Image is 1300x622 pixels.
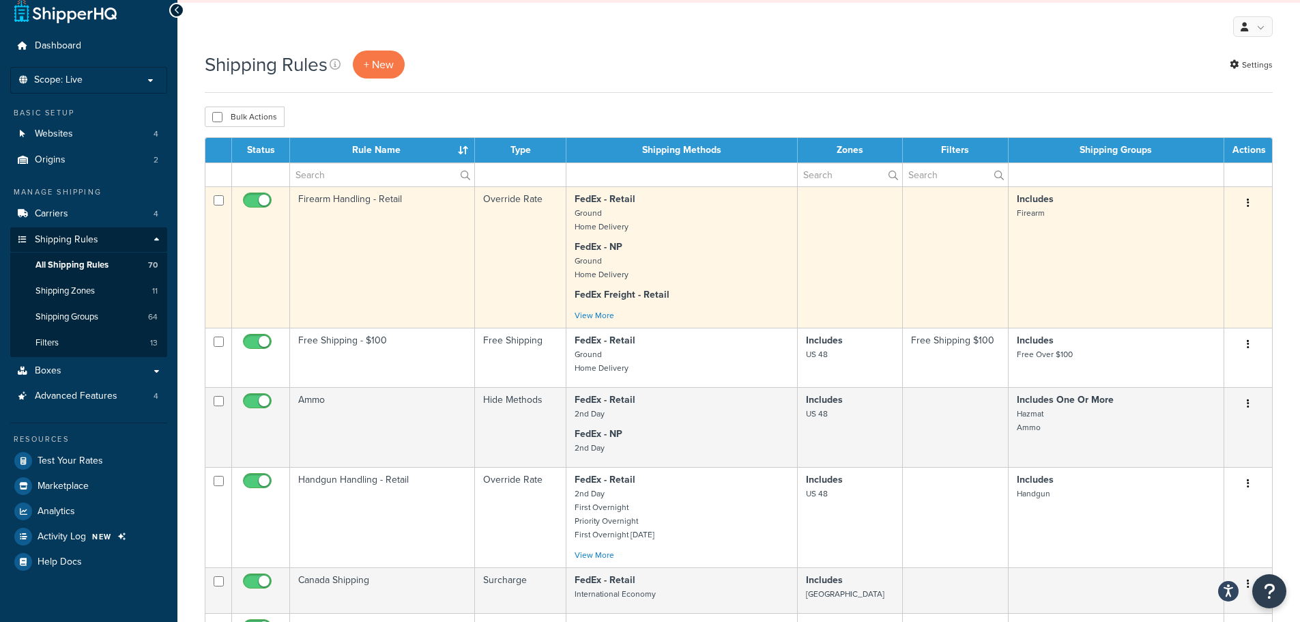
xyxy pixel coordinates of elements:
[475,387,566,467] td: Hide Methods
[1017,408,1043,434] small: Hazmat Ammo
[152,285,158,297] span: 11
[10,279,167,304] li: Shipping Zones
[10,147,167,173] li: Origins
[35,337,59,349] span: Filters
[1017,348,1073,361] small: Free Over $100
[10,474,167,498] a: Marketplace
[38,455,103,467] span: Test Your Rates
[475,328,566,387] td: Free Shipping
[10,330,167,356] li: Filters
[1017,393,1114,407] strong: Includes One Or More
[575,487,654,541] small: 2nd Day First Overnight Priority Overnight First Overnight [DATE]
[10,305,167,330] li: Shipping Groups
[10,186,167,198] div: Manage Shipping
[10,384,167,409] li: Advanced Features
[290,467,475,567] td: Handgun Handling - Retail
[205,51,328,78] h1: Shipping Rules
[806,588,884,600] small: [GEOGRAPHIC_DATA]
[38,531,86,543] span: Activity Log
[35,40,81,52] span: Dashboard
[475,467,566,567] td: Override Rate
[10,201,167,227] li: Carriers
[92,531,112,542] span: NEW
[290,567,475,613] td: Canada Shipping
[575,255,629,281] small: Ground Home Delivery
[10,279,167,304] a: Shipping Zones 11
[10,122,167,147] a: Websites 4
[290,186,475,328] td: Firearm Handling - Retail
[10,384,167,409] a: Advanced Features 4
[10,33,167,59] a: Dashboard
[38,506,75,518] span: Analytics
[575,207,629,233] small: Ground Home Delivery
[1017,487,1050,500] small: Handgun
[10,449,167,473] a: Test Your Rates
[232,138,290,162] th: Status
[903,163,1008,186] input: Search
[154,208,158,220] span: 4
[10,201,167,227] a: Carriers 4
[1252,574,1286,608] button: Open Resource Center
[1017,333,1054,348] strong: Includes
[575,573,635,587] strong: FedEx - Retail
[575,309,614,322] a: View More
[10,330,167,356] a: Filters 13
[353,51,405,79] p: + New
[575,192,635,206] strong: FedEx - Retail
[38,556,82,568] span: Help Docs
[575,287,669,302] strong: FedEx Freight - Retail
[10,227,167,357] li: Shipping Rules
[290,387,475,467] td: Ammo
[903,138,1009,162] th: Filters
[148,311,158,323] span: 64
[806,487,828,500] small: US 48
[35,208,68,220] span: Carriers
[35,128,73,140] span: Websites
[35,234,98,246] span: Shipping Rules
[806,408,828,420] small: US 48
[1017,207,1045,219] small: Firearm
[575,588,656,600] small: International Economy
[806,393,843,407] strong: Includes
[10,253,167,278] li: All Shipping Rules
[10,122,167,147] li: Websites
[806,348,828,361] small: US 48
[575,240,622,254] strong: FedEx - NP
[575,348,629,374] small: Ground Home Delivery
[475,567,566,613] td: Surcharge
[1224,138,1272,162] th: Actions
[35,365,61,377] span: Boxes
[903,328,1009,387] td: Free Shipping $100
[475,138,566,162] th: Type
[1009,138,1224,162] th: Shipping Groups
[290,163,474,186] input: Search
[1017,192,1054,206] strong: Includes
[1230,55,1273,74] a: Settings
[575,333,635,348] strong: FedEx - Retail
[148,259,158,271] span: 70
[10,305,167,330] a: Shipping Groups 64
[154,128,158,140] span: 4
[10,107,167,119] div: Basic Setup
[575,549,614,561] a: View More
[290,138,475,162] th: Rule Name : activate to sort column ascending
[35,311,98,323] span: Shipping Groups
[154,391,158,402] span: 4
[38,481,89,492] span: Marketplace
[10,524,167,549] li: Activity Log
[35,391,117,402] span: Advanced Features
[154,154,158,166] span: 2
[150,337,158,349] span: 13
[35,285,95,297] span: Shipping Zones
[10,499,167,524] a: Analytics
[798,138,903,162] th: Zones
[10,147,167,173] a: Origins 2
[806,333,843,348] strong: Includes
[10,550,167,574] a: Help Docs
[35,154,66,166] span: Origins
